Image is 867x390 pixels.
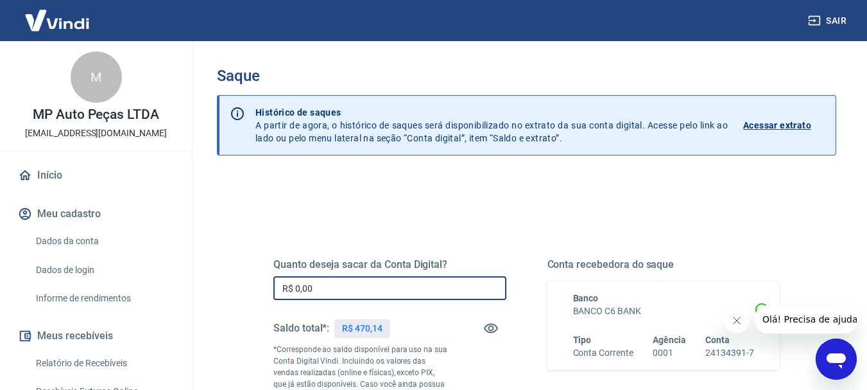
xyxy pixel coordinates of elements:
[805,9,852,33] button: Sair
[255,106,728,145] p: A partir de agora, o histórico de saques será disponibilizado no extrato da sua conta digital. Ac...
[573,335,592,345] span: Tipo
[15,200,176,228] button: Meu cadastro
[653,346,686,360] h6: 0001
[653,335,686,345] span: Agência
[31,257,176,283] a: Dados de login
[255,106,728,119] p: Histórico de saques
[743,119,811,132] p: Acessar extrato
[743,106,825,145] a: Acessar extrato
[15,161,176,190] a: Início
[217,67,836,85] h3: Saque
[705,335,730,345] span: Conta
[573,346,633,360] h6: Conta Corrente
[31,285,176,312] a: Informe de rendimentos
[816,339,857,380] iframe: Botão para abrir a janela de mensagens
[547,258,780,271] h5: Conta recebedora do saque
[273,322,329,335] h5: Saldo total*:
[31,350,176,377] a: Relatório de Recebíveis
[15,322,176,350] button: Meus recebíveis
[755,305,857,333] iframe: Mensagem da empresa
[33,108,159,121] p: MP Auto Peças LTDA
[705,346,754,360] h6: 24134391-7
[342,322,382,335] p: R$ 470,14
[573,305,755,318] h6: BANCO C6 BANK
[573,293,599,303] span: Banco
[31,228,176,254] a: Dados da conta
[25,127,167,140] p: [EMAIL_ADDRESS][DOMAIN_NAME]
[71,51,122,103] div: M
[724,308,750,333] iframe: Fechar mensagem
[273,258,506,271] h5: Quanto deseja sacar da Conta Digital?
[8,9,108,19] span: Olá! Precisa de ajuda?
[15,1,99,40] img: Vindi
